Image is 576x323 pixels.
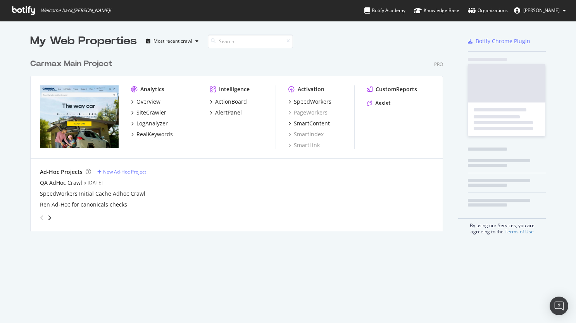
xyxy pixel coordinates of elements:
span: Welcome back, [PERSON_NAME] ! [41,7,111,14]
div: grid [30,49,449,231]
a: [DATE] [88,179,103,186]
button: Most recent crawl [143,35,202,47]
div: Activation [298,85,324,93]
div: Botify Chrome Plugin [476,37,530,45]
div: ActionBoard [215,98,247,106]
div: angle-left [37,212,47,224]
a: SpeedWorkers [288,98,331,106]
div: CustomReports [376,85,417,93]
a: PageWorkers [288,109,328,116]
div: Carmax Main Project [30,58,112,69]
a: ActionBoard [210,98,247,106]
a: RealKeywords [131,130,173,138]
a: Carmax Main Project [30,58,116,69]
img: carmax.com [40,85,119,148]
a: SmartLink [288,141,320,149]
a: Overview [131,98,160,106]
div: RealKeywords [136,130,173,138]
div: AlertPanel [215,109,242,116]
div: Analytics [140,85,164,93]
div: Organizations [468,7,508,14]
div: Most recent crawl [153,39,192,43]
div: Knowledge Base [414,7,459,14]
div: LogAnalyzer [136,120,168,127]
div: By using our Services, you are agreeing to the [458,218,546,235]
div: SiteCrawler [136,109,166,116]
div: SmartContent [294,120,330,127]
div: angle-right [47,214,52,222]
div: Intelligence [219,85,250,93]
a: SiteCrawler [131,109,166,116]
a: QA AdHoc Crawl [40,179,82,187]
a: Ren Ad-Hoc for canonicals checks [40,201,127,208]
div: SpeedWorkers [294,98,331,106]
a: New Ad-Hoc Project [97,168,146,175]
span: Allison Oxenreiter [523,7,560,14]
a: SmartIndex [288,130,324,138]
div: Ad-Hoc Projects [40,168,83,176]
a: Botify Chrome Plugin [468,37,530,45]
div: New Ad-Hoc Project [103,168,146,175]
a: SmartContent [288,120,330,127]
a: Assist [367,99,391,107]
a: CustomReports [367,85,417,93]
div: Overview [136,98,160,106]
button: [PERSON_NAME] [508,4,572,17]
div: Open Intercom Messenger [550,297,568,315]
div: Botify Academy [364,7,405,14]
div: My Web Properties [30,33,137,49]
a: SpeedWorkers Initial Cache Adhoc Crawl [40,190,145,198]
div: Pro [434,61,443,68]
a: LogAnalyzer [131,120,168,127]
a: Terms of Use [505,228,534,235]
input: Search [208,35,293,48]
a: AlertPanel [210,109,242,116]
div: Assist [375,99,391,107]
